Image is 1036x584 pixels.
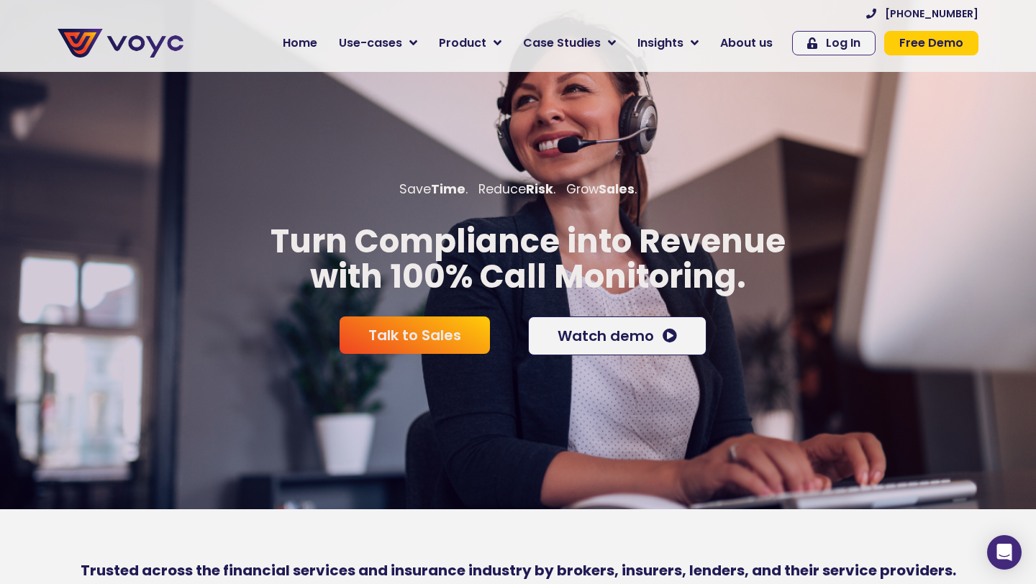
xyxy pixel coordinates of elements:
a: Log In [792,31,876,55]
span: Log In [826,37,860,49]
b: Sales [599,181,635,198]
img: voyc-full-logo [58,29,183,58]
a: Free Demo [884,31,978,55]
a: About us [709,29,783,58]
a: [PHONE_NUMBER] [866,9,978,19]
div: Open Intercom Messenger [987,535,1022,570]
span: Talk to Sales [368,328,461,342]
b: Risk [526,181,553,198]
b: Time [431,181,465,198]
a: Use-cases [328,29,428,58]
span: Watch demo [558,329,654,343]
span: Free Demo [899,37,963,49]
a: Talk to Sales [340,316,490,354]
span: Case Studies [523,35,601,52]
span: About us [720,35,773,52]
a: Home [272,29,328,58]
span: Use-cases [339,35,402,52]
p: Turn Compliance into Revenue with 100% Call Monitoring. [50,224,1005,295]
span: Home [283,35,317,52]
span: Product [439,35,486,52]
b: Trusted across the financial services and insurance industry by brokers, insurers, lenders, and t... [81,560,956,580]
p: Save . Reduce . Grow . [50,180,986,199]
a: Watch demo [528,316,706,355]
span: Insights [637,35,683,52]
span: [PHONE_NUMBER] [885,9,978,19]
a: Insights [627,29,709,58]
a: Product [428,29,512,58]
a: Case Studies [512,29,627,58]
